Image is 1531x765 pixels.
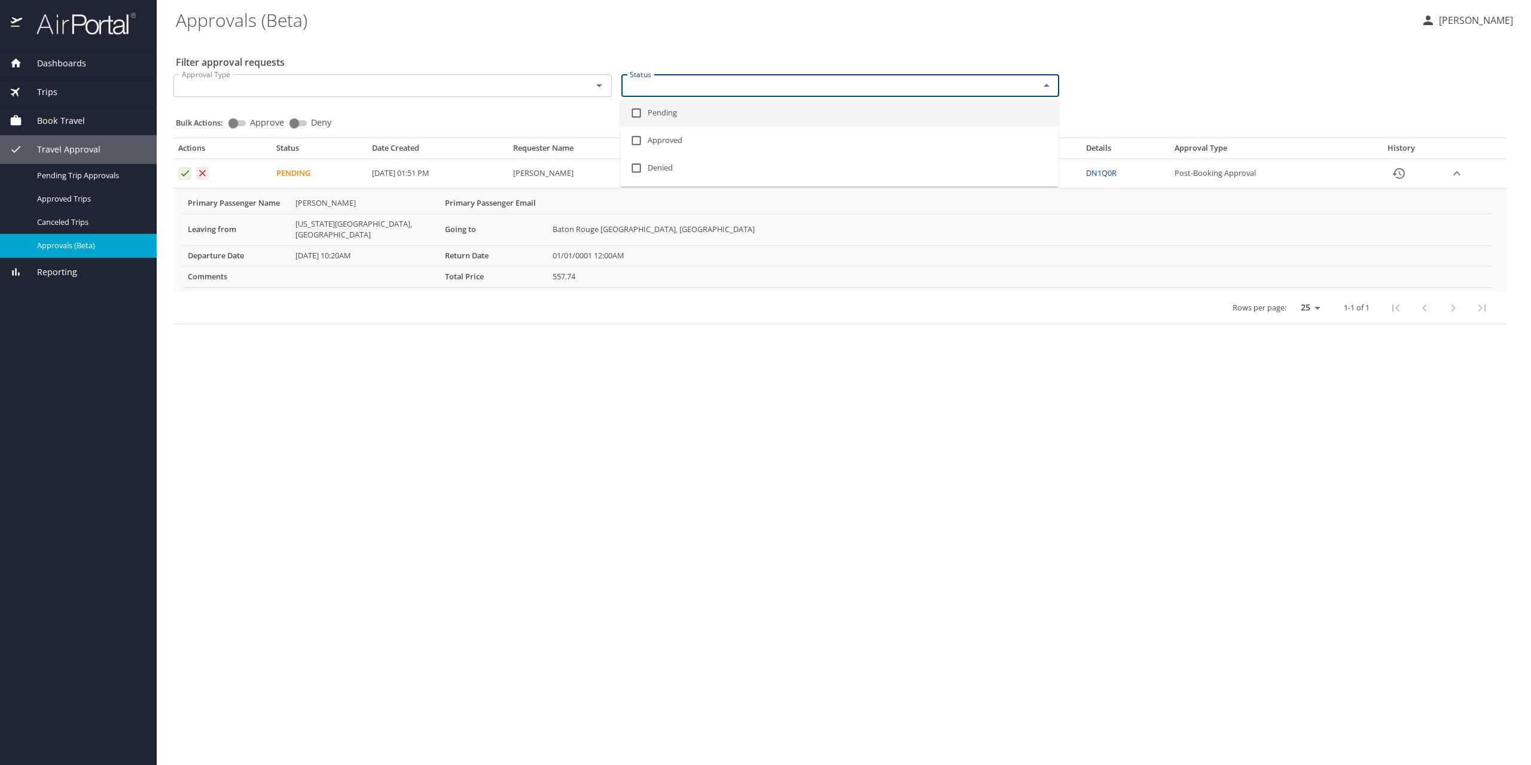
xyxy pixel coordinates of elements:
td: 557.74 [548,266,1493,287]
th: Going to [440,214,548,245]
table: More info for approvals [183,193,1493,288]
th: Approval Type [1170,143,1358,159]
button: Open [591,77,608,94]
th: Departure Date [183,245,291,266]
select: rows per page [1291,298,1325,316]
li: Approved [620,127,1059,154]
th: Return Date [440,245,548,266]
button: Approve request [178,167,191,180]
button: Close [1038,77,1055,94]
button: [PERSON_NAME] [1416,10,1518,31]
button: Deny request [196,167,209,180]
li: Pending [620,99,1059,127]
th: History [1359,143,1444,159]
td: [DATE] 01:51 PM [367,159,509,188]
span: Travel Approval [22,143,100,156]
span: Deny [311,118,331,127]
td: Pending [272,159,367,188]
h1: Approvals (Beta) [176,1,1411,38]
span: Approved Trips [37,193,142,205]
h2: Filter approval requests [176,53,285,72]
span: Book Travel [22,114,85,127]
th: Primary Passenger Name [183,193,291,214]
th: Status [272,143,367,159]
td: [DATE] 10:20AM [291,245,440,266]
p: Bulk Actions: [176,117,233,128]
span: Dashboards [22,57,86,70]
td: [PERSON_NAME] [508,159,655,188]
th: Date Created [367,143,509,159]
td: [US_STATE][GEOGRAPHIC_DATA], [GEOGRAPHIC_DATA] [291,214,440,245]
li: Denied [620,154,1059,182]
button: expand row [1448,164,1466,182]
td: 01/01/0001 12:00AM [548,245,1493,266]
th: Leaving from [183,214,291,245]
th: Details [1081,143,1170,159]
p: 1-1 of 1 [1344,304,1370,312]
img: airportal-logo.png [23,12,136,35]
th: Total Price [440,266,548,287]
td: Baton Rouge [GEOGRAPHIC_DATA], [GEOGRAPHIC_DATA] [548,214,1493,245]
td: [PERSON_NAME] [291,193,440,214]
p: [PERSON_NAME] [1435,13,1513,28]
a: DN1Q0R [1086,167,1117,178]
span: Approvals (Beta) [37,240,142,251]
th: Actions [173,143,272,159]
span: Canceled Trips [37,217,142,228]
span: Approve [250,118,284,127]
button: History [1384,159,1413,188]
table: Approval table [173,143,1507,324]
td: Post-Booking Approval [1170,159,1358,188]
span: Reporting [22,266,77,279]
span: Pending Trip Approvals [37,170,142,181]
span: Trips [22,86,57,99]
p: Rows per page: [1233,304,1286,312]
img: icon-airportal.png [11,12,23,35]
th: Primary Passenger Email [440,193,548,214]
th: Requester Name [508,143,655,159]
th: Comments [183,266,291,287]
